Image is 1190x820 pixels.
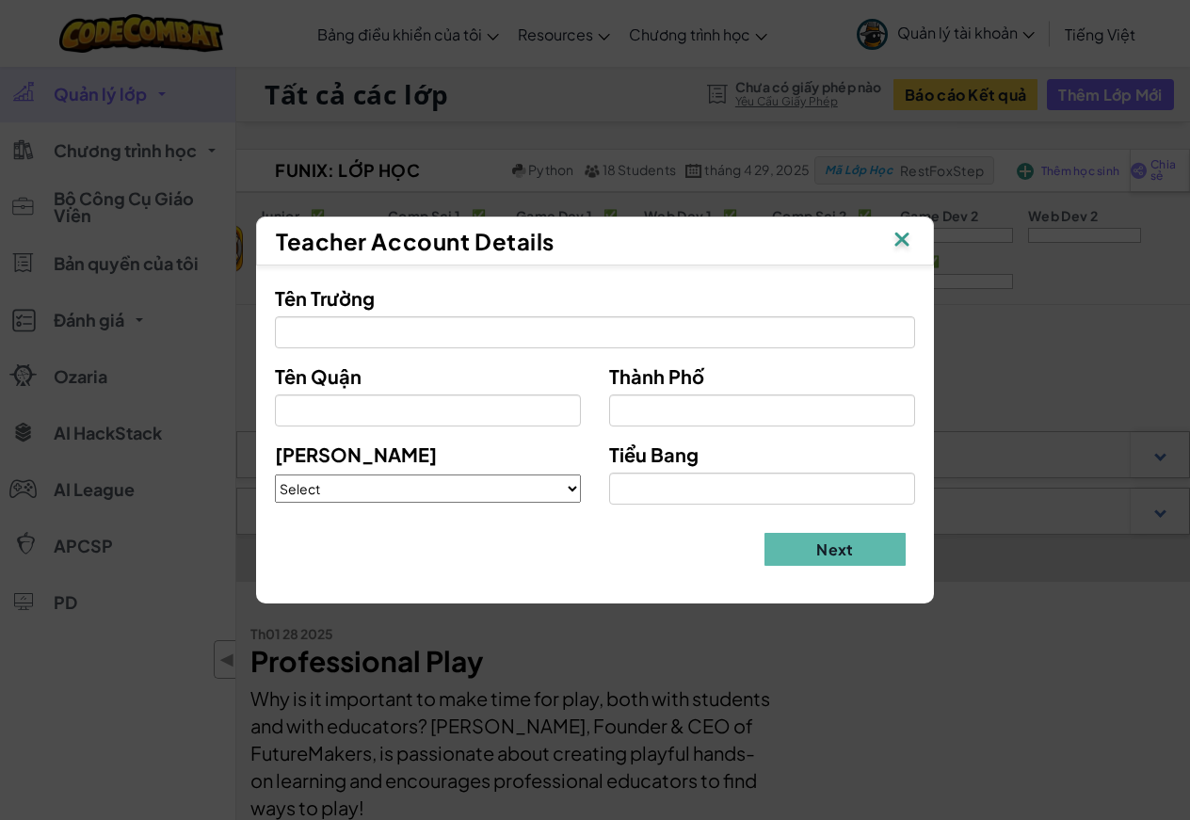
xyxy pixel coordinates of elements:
[275,441,437,468] label: [PERSON_NAME]
[609,441,699,468] label: Tiểu Bang
[276,227,555,255] span: Teacher Account Details
[764,533,906,566] button: Next
[275,284,375,312] label: Tên Trường
[275,362,362,390] label: Tên Quận
[609,362,704,390] label: Thành Phố
[890,227,914,255] img: IconClose.svg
